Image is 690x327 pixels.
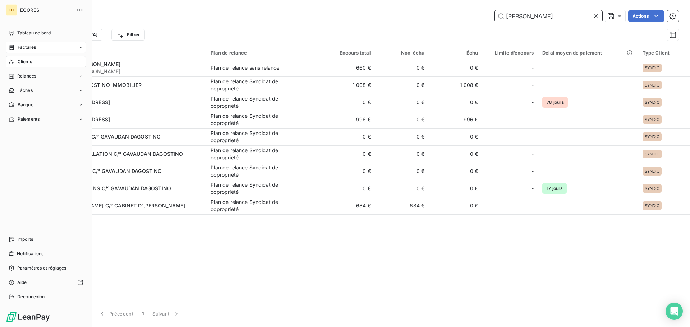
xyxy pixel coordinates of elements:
[375,128,429,145] td: 0 €
[321,111,375,128] td: 996 €
[18,87,33,94] span: Tâches
[6,56,86,67] a: Clients
[645,169,660,173] span: SYNDIC
[6,262,86,274] a: Paramètres et réglages
[645,117,660,122] span: SYNDIC
[375,197,429,214] td: 684 €
[433,50,478,56] div: Échu
[211,147,300,161] div: Plan de relance Syndicat de copropriété
[429,145,482,163] td: 0 €
[211,78,300,92] div: Plan de relance Syndicat de copropriété
[532,185,534,192] span: -
[6,234,86,245] a: Imports
[211,50,317,56] div: Plan de relance
[321,128,375,145] td: 0 €
[111,29,144,41] button: Filtrer
[321,76,375,94] td: 1 008 €
[148,306,184,321] button: Suivant
[645,152,660,156] span: SYNDIC
[645,135,660,139] span: SYNDIC
[211,95,300,109] div: Plan de relance Syndicat de copropriété
[645,83,660,87] span: SYNDIC
[50,151,183,157] span: SDC LE CONSTELLATION C/° GAVAUDAN DAGOSTINO
[643,50,686,56] div: Type Client
[375,94,429,111] td: 0 €
[18,59,32,65] span: Clients
[429,59,482,76] td: 0 €
[429,163,482,180] td: 0 €
[211,181,300,196] div: Plan de relance Syndicat de copropriété
[20,7,72,13] span: ECORES
[321,94,375,111] td: 0 €
[542,50,634,56] div: Délai moyen de paiement
[321,145,375,163] td: 0 €
[142,310,144,317] span: 1
[50,68,202,75] span: CABINET D'[PERSON_NAME]
[494,10,602,22] input: Rechercher
[645,204,660,208] span: SYNDIC
[211,130,300,144] div: Plan de relance Syndicat de copropriété
[375,145,429,163] td: 0 €
[375,163,429,180] td: 0 €
[321,180,375,197] td: 0 €
[487,50,534,56] div: Limite d’encours
[18,102,33,108] span: Banque
[542,183,567,194] span: 17 jours
[532,168,534,175] span: -
[50,82,142,88] span: GAVAUDAN DAGOSTINO IMMOBILIER
[18,44,36,51] span: Factures
[429,76,482,94] td: 1 008 €
[138,306,148,321] button: 1
[379,50,424,56] div: Non-échu
[321,163,375,180] td: 0 €
[17,265,66,271] span: Paramètres et réglages
[211,164,300,178] div: Plan de relance Syndicat de copropriété
[628,10,664,22] button: Actions
[17,279,27,286] span: Aide
[6,99,86,111] a: Banque
[6,4,17,16] div: EC
[375,111,429,128] td: 0 €
[666,303,683,320] div: Open Intercom Messenger
[532,81,534,89] span: -
[532,99,534,106] span: -
[17,236,33,243] span: Imports
[429,197,482,214] td: 0 €
[6,70,86,82] a: Relances
[17,294,45,300] span: Déconnexion
[532,64,534,71] span: -
[321,197,375,214] td: 684 €
[429,128,482,145] td: 0 €
[6,85,86,96] a: Tâches
[50,202,185,209] span: SDC [PERSON_NAME] C/° CABINET D'[PERSON_NAME]
[50,168,162,174] span: SDC LE LESSEPS C/° GAVAUDAN DAGOSTINO
[645,66,660,70] span: SYNDIC
[211,198,300,213] div: Plan de relance Syndicat de copropriété
[542,97,568,108] span: 78 jours
[6,113,86,125] a: Paiements
[375,59,429,76] td: 0 €
[211,64,279,71] div: Plan de relance sans relance
[375,180,429,197] td: 0 €
[6,311,50,323] img: Logo LeanPay
[6,27,86,39] a: Tableau de bord
[532,202,534,209] span: -
[429,111,482,128] td: 996 €
[18,116,40,122] span: Paiements
[50,134,161,140] span: SDC LA NERTHE C/° GAVAUDAN DAGOSTINO
[429,94,482,111] td: 0 €
[17,30,51,36] span: Tableau de bord
[326,50,371,56] div: Encours total
[50,185,171,191] span: SDC LES 4 SAISONS C/° GAVAUDAN DAGOSTINO
[6,277,86,288] a: Aide
[532,133,534,140] span: -
[645,100,660,104] span: SYNDIC
[6,42,86,53] a: Factures
[429,180,482,197] td: 0 €
[17,251,43,257] span: Notifications
[375,76,429,94] td: 0 €
[645,186,660,191] span: SYNDIC
[17,73,36,79] span: Relances
[532,116,534,123] span: -
[94,306,138,321] button: Précédent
